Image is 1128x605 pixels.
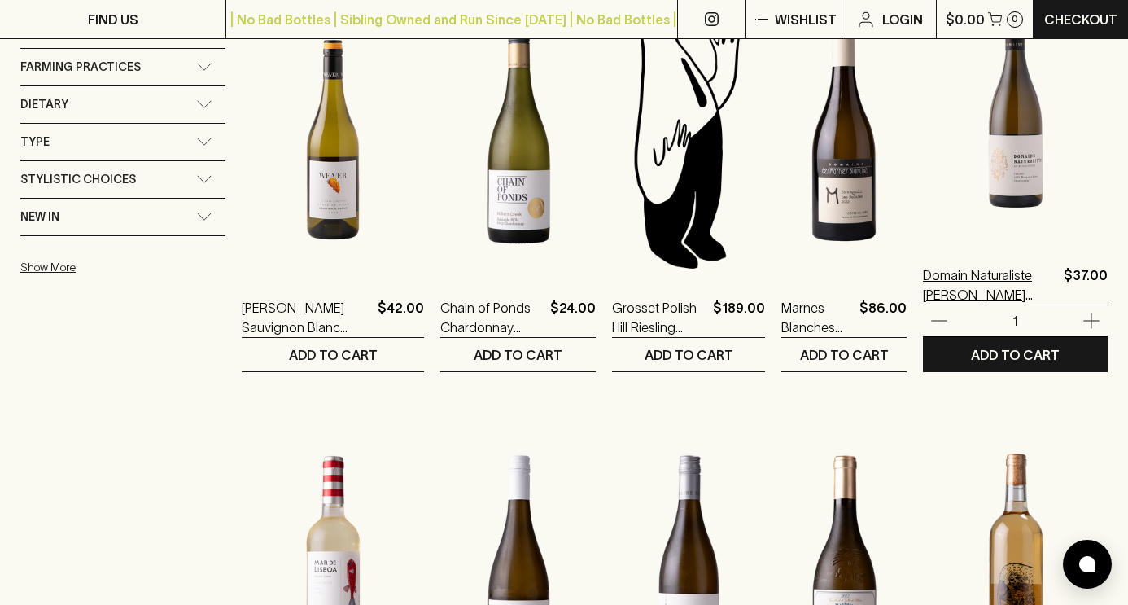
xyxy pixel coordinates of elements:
[550,298,596,337] p: $24.00
[1079,556,1095,572] img: bubble-icon
[242,298,371,337] a: [PERSON_NAME] Sauvignon Blanc 2023
[20,207,59,227] span: New In
[645,345,733,365] p: ADD TO CART
[20,199,225,235] div: New In
[923,338,1108,371] button: ADD TO CART
[781,338,907,371] button: ADD TO CART
[20,161,225,198] div: Stylistic Choices
[612,298,706,337] a: Grosset Polish Hill Riesling 2023 MAGNUM 1500ml
[474,345,562,365] p: ADD TO CART
[996,312,1035,330] p: 1
[440,338,596,371] button: ADD TO CART
[289,345,378,365] p: ADD TO CART
[378,298,424,337] p: $42.00
[20,49,225,85] div: Farming Practices
[242,338,424,371] button: ADD TO CART
[20,94,68,115] span: Dietary
[20,251,234,284] button: Show More
[800,345,889,365] p: ADD TO CART
[20,124,225,160] div: Type
[88,10,138,29] p: FIND US
[859,298,907,337] p: $86.00
[1044,10,1117,29] p: Checkout
[1064,265,1108,305] p: $37.00
[612,338,765,371] button: ADD TO CART
[20,86,225,123] div: Dietary
[775,10,837,29] p: Wishlist
[1012,15,1018,24] p: 0
[882,10,923,29] p: Login
[20,132,50,152] span: Type
[946,10,985,29] p: $0.00
[781,298,853,337] a: Marnes Blanches Les Molates Savagnin 2022
[440,298,544,337] a: Chain of Ponds Chardonnay 2023
[713,298,765,337] p: $189.00
[20,169,136,190] span: Stylistic Choices
[971,345,1060,365] p: ADD TO CART
[20,57,141,77] span: Farming Practices
[923,265,1057,305] a: Domain Naturaliste [PERSON_NAME] 2022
